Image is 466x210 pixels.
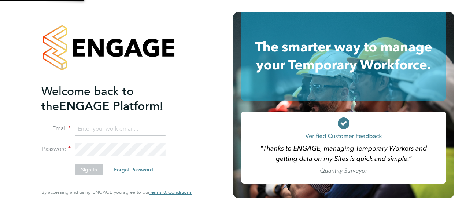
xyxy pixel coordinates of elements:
button: Sign In [75,164,103,175]
span: Welcome back to the [41,84,134,113]
label: Email [41,125,71,133]
button: Forgot Password [108,164,159,175]
span: By accessing and using ENGAGE you agree to our [41,189,192,195]
h2: ENGAGE Platform! [41,84,184,114]
input: Enter your work email... [75,123,166,136]
a: Terms & Conditions [149,189,192,195]
label: Password [41,145,71,153]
